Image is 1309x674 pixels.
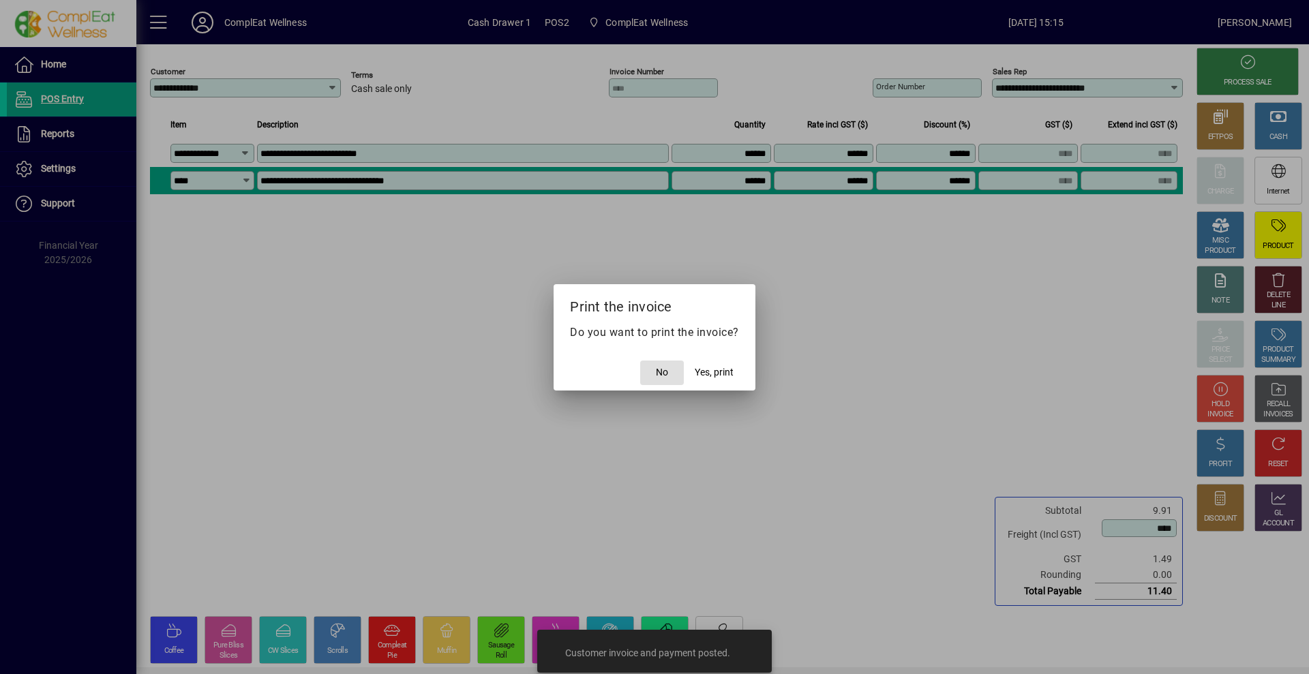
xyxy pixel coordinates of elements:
span: Yes, print [695,365,734,380]
button: Yes, print [689,361,739,385]
p: Do you want to print the invoice? [570,324,739,341]
span: No [656,365,668,380]
button: No [640,361,684,385]
h2: Print the invoice [554,284,755,324]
